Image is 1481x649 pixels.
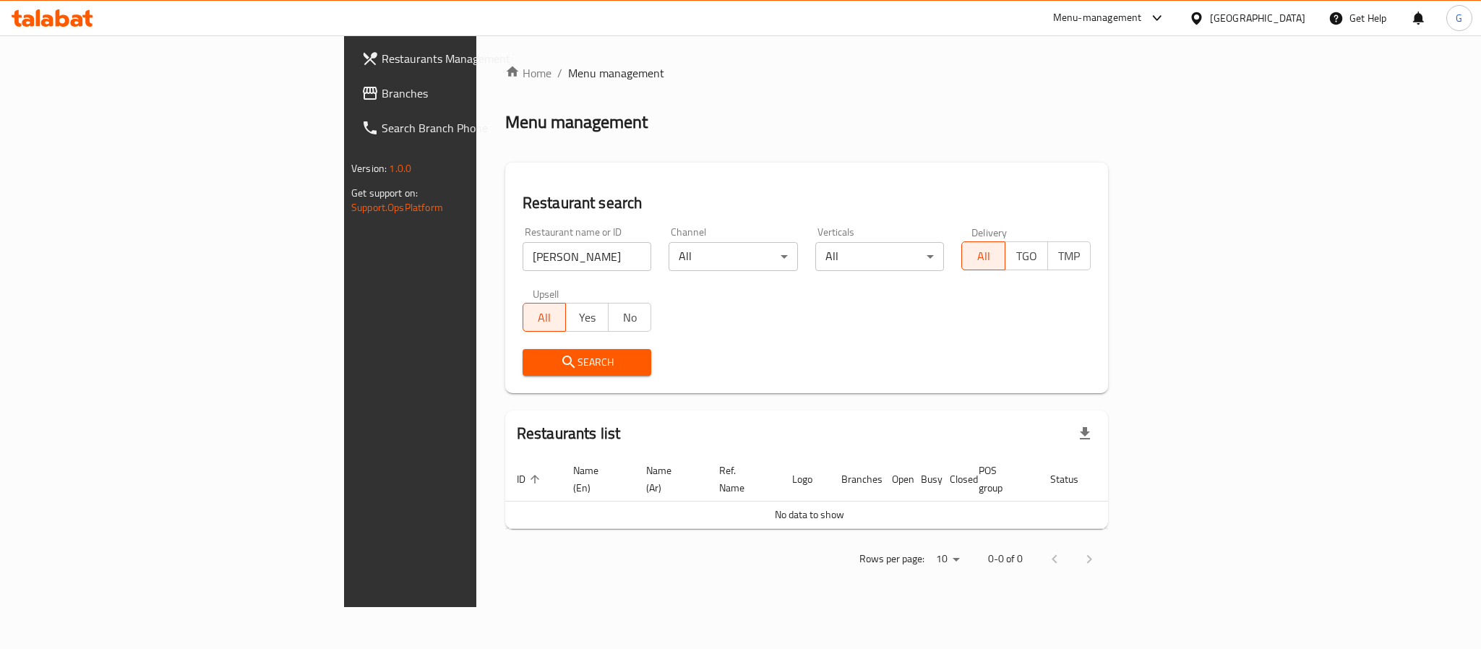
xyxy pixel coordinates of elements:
[351,184,418,202] span: Get support on:
[523,303,566,332] button: All
[1054,246,1085,267] span: TMP
[1210,10,1305,26] div: [GEOGRAPHIC_DATA]
[909,457,938,502] th: Busy
[1050,470,1097,488] span: Status
[568,64,664,82] span: Menu management
[719,462,763,497] span: Ref. Name
[517,423,620,444] h2: Restaurants list
[505,64,1108,82] nav: breadcrumb
[351,159,387,178] span: Version:
[565,303,609,332] button: Yes
[351,198,443,217] a: Support.OpsPlatform
[961,241,1005,270] button: All
[930,549,965,570] div: Rows per page:
[1047,241,1091,270] button: TMP
[517,470,544,488] span: ID
[1005,241,1048,270] button: TGO
[968,246,999,267] span: All
[859,550,924,568] p: Rows per page:
[1053,9,1142,27] div: Menu-management
[971,227,1008,237] label: Delivery
[646,462,690,497] span: Name (Ar)
[350,76,591,111] a: Branches
[781,457,830,502] th: Logo
[988,550,1023,568] p: 0-0 of 0
[350,111,591,145] a: Search Branch Phone
[1456,10,1462,26] span: G
[350,41,591,76] a: Restaurants Management
[830,457,880,502] th: Branches
[529,307,560,328] span: All
[505,457,1164,529] table: enhanced table
[979,462,1021,497] span: POS group
[533,288,559,298] label: Upsell
[880,457,909,502] th: Open
[523,242,652,271] input: Search for restaurant name or ID..
[523,349,652,376] button: Search
[572,307,603,328] span: Yes
[382,119,580,137] span: Search Branch Phone
[573,462,617,497] span: Name (En)
[1011,246,1042,267] span: TGO
[608,303,651,332] button: No
[1068,416,1102,451] div: Export file
[523,192,1091,214] h2: Restaurant search
[938,457,967,502] th: Closed
[382,85,580,102] span: Branches
[669,242,798,271] div: All
[389,159,411,178] span: 1.0.0
[505,111,648,134] h2: Menu management
[614,307,645,328] span: No
[775,505,844,524] span: No data to show
[815,242,945,271] div: All
[382,50,580,67] span: Restaurants Management
[534,353,640,371] span: Search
